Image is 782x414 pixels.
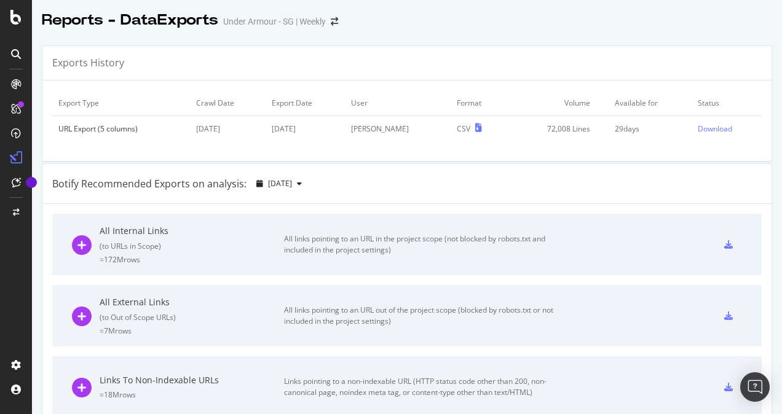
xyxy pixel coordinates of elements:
div: Links pointing to a non-indexable URL (HTTP status code other than 200, non-canonical page, noind... [284,376,561,398]
button: [DATE] [251,174,307,193]
td: User [345,90,450,116]
div: csv-export [724,240,733,249]
td: Format [451,90,507,116]
div: Tooltip anchor [26,177,37,188]
td: Available for [609,90,692,116]
div: All links pointing to an URL in the project scope (not blocked by robots.txt and included in the ... [284,233,561,256]
div: Links To Non-Indexable URLs [100,374,284,386]
div: All Internal Links [100,225,284,237]
td: [DATE] [266,116,345,142]
td: 29 days [609,116,692,142]
td: [PERSON_NAME] [345,116,450,142]
div: All links pointing to an URL out of the project scope (blocked by robots.txt or not included in t... [284,305,561,327]
td: Export Type [52,90,190,116]
div: CSV [457,123,470,134]
div: Botify Recommended Exports on analysis: [52,177,247,191]
div: ( to URLs in Scope ) [100,241,284,251]
div: csv-export [724,383,733,391]
td: Crawl Date [190,90,266,116]
td: Volume [507,90,608,116]
div: Under Armour - SG | Weekly [223,15,326,28]
td: 72,008 Lines [507,116,608,142]
td: [DATE] [190,116,266,142]
div: arrow-right-arrow-left [331,17,338,26]
td: Status [692,90,762,116]
div: Open Intercom Messenger [740,372,770,402]
div: Download [698,123,732,134]
td: Export Date [266,90,345,116]
div: = 7M rows [100,326,284,336]
div: ( to Out of Scope URLs ) [100,312,284,322]
div: = 172M rows [100,254,284,265]
div: Reports - DataExports [42,10,218,31]
div: All External Links [100,296,284,308]
div: URL Export (5 columns) [58,123,184,134]
div: = 18M rows [100,389,284,400]
div: csv-export [724,311,733,320]
span: 2025 Aug. 7th [268,178,292,189]
a: Download [698,123,756,134]
div: Exports History [52,56,124,70]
